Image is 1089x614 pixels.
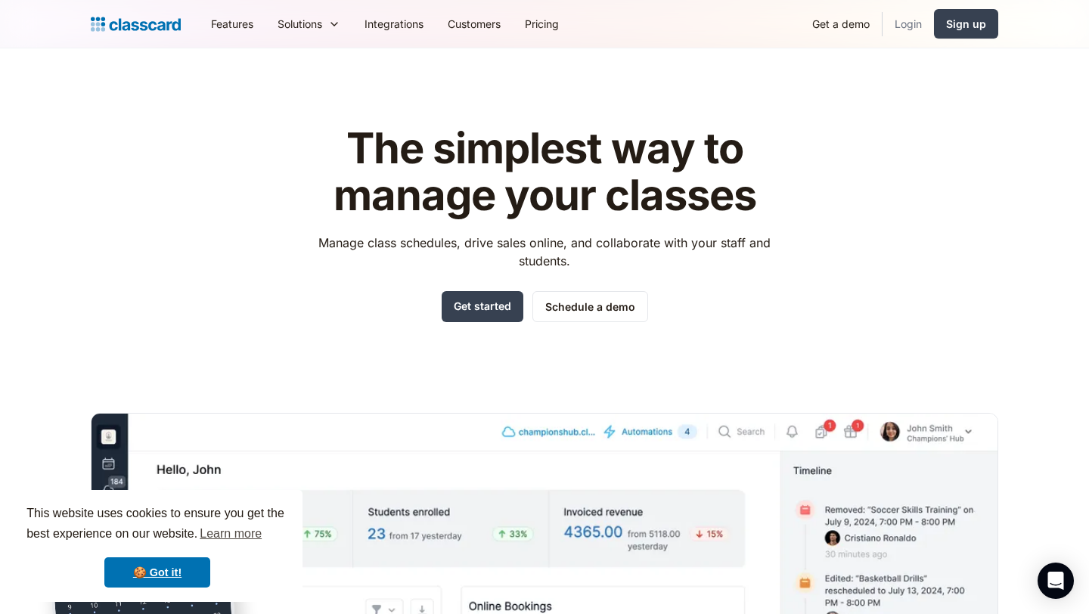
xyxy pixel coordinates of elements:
a: dismiss cookie message [104,557,210,588]
a: Pricing [513,7,571,41]
div: cookieconsent [12,490,302,602]
a: Features [199,7,265,41]
div: Solutions [265,7,352,41]
a: Login [883,7,934,41]
a: learn more about cookies [197,523,264,545]
div: Sign up [946,16,986,32]
a: Customers [436,7,513,41]
div: Solutions [278,16,322,32]
a: Schedule a demo [532,291,648,322]
a: Sign up [934,9,998,39]
div: Open Intercom Messenger [1038,563,1074,599]
a: Logo [91,14,181,35]
a: Get a demo [800,7,882,41]
p: Manage class schedules, drive sales online, and collaborate with your staff and students. [305,234,785,270]
span: This website uses cookies to ensure you get the best experience on our website. [26,504,288,545]
h1: The simplest way to manage your classes [305,126,785,219]
a: Integrations [352,7,436,41]
a: Get started [442,291,523,322]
